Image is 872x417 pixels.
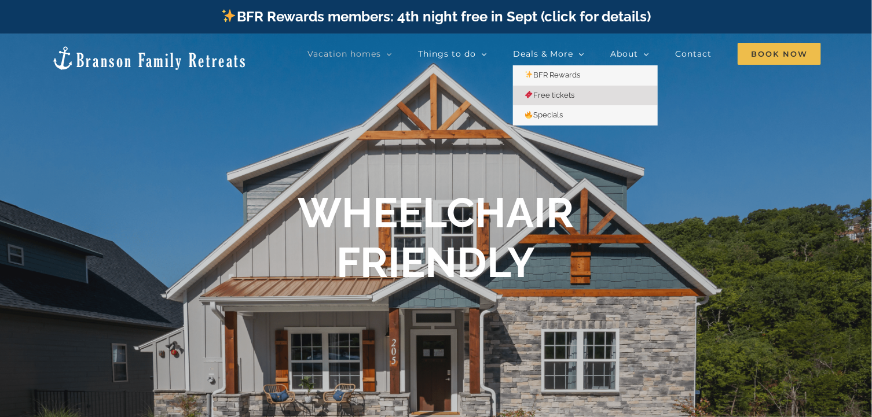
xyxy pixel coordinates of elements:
span: Deals & More [513,50,573,58]
img: ✨ [525,71,533,78]
span: About [610,50,638,58]
a: ✨BFR Rewards [513,65,658,86]
span: Contact [675,50,712,58]
span: Specials [525,110,563,119]
h1: WHEELCHAIR FRIENDLY [298,189,574,289]
a: About [610,42,649,65]
span: Vacation homes [307,50,381,58]
img: Branson Family Retreats Logo [51,45,247,71]
a: BFR Rewards members: 4th night free in Sept (click for details) [221,8,651,25]
a: Book Now [738,42,821,65]
a: Contact [675,42,712,65]
a: 🎟️Free tickets [513,86,658,106]
img: 🎟️ [525,91,533,98]
img: 🔥 [525,111,533,119]
a: 🔥Specials [513,105,658,126]
a: Vacation homes [307,42,392,65]
a: Things to do [418,42,487,65]
span: Book Now [738,43,821,65]
nav: Main Menu [307,42,821,65]
span: BFR Rewards [525,71,580,79]
a: Deals & More [513,42,584,65]
span: Things to do [418,50,476,58]
img: ✨ [222,9,236,23]
span: Free tickets [525,91,574,99]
